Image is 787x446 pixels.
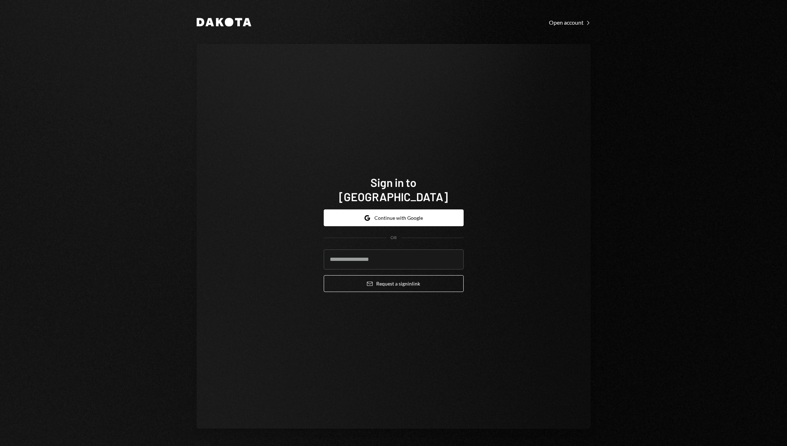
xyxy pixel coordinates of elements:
[390,235,397,241] div: OR
[324,175,464,204] h1: Sign in to [GEOGRAPHIC_DATA]
[549,19,591,26] div: Open account
[549,18,591,26] a: Open account
[324,209,464,226] button: Continue with Google
[324,275,464,292] button: Request a signinlink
